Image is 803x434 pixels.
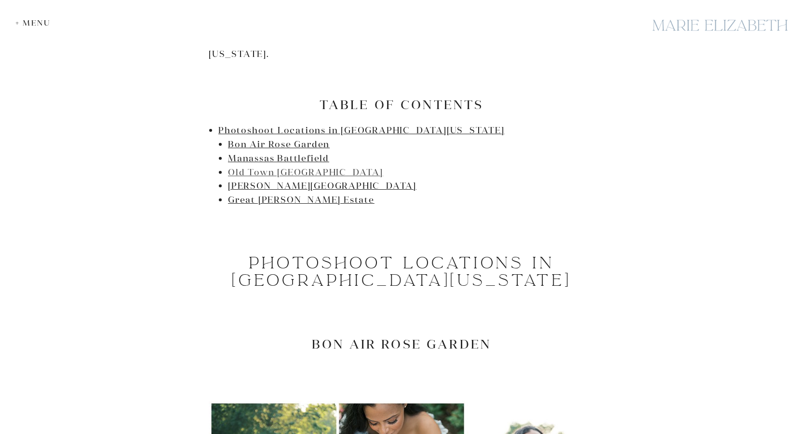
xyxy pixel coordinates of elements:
p: I’m hoping this list will help you pick your location for your next photo session. Below are my f... [209,20,594,61]
h1: Photoshoot Locations in [GEOGRAPHIC_DATA][US_STATE] [209,254,594,289]
h2: Bon Air Rose Garden [209,336,594,351]
a: [PERSON_NAME][GEOGRAPHIC_DATA] [228,180,416,191]
a: Great [PERSON_NAME] Estate [228,194,375,205]
a: Old Town [GEOGRAPHIC_DATA] [228,167,383,178]
a: Manassas Battlefield [228,153,329,164]
div: + Menu [15,18,55,28]
a: Bon Air Rose Garden [228,139,330,150]
h2: Table of Contents [209,97,594,112]
a: Photoshoot Locations in [GEOGRAPHIC_DATA][US_STATE] [218,125,505,136]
